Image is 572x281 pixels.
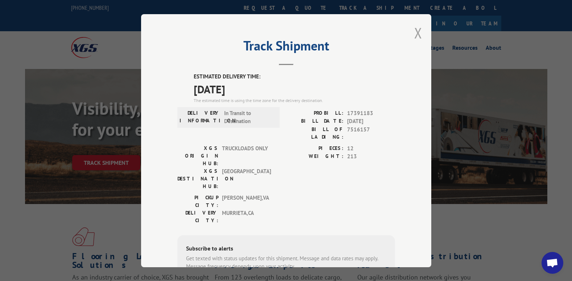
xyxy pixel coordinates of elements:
span: 7516157 [347,125,395,140]
label: ESTIMATED DELIVERY TIME: [194,73,395,81]
span: 213 [347,152,395,161]
span: TRUCKLOADS ONLY [222,144,271,167]
span: [GEOGRAPHIC_DATA] [222,167,271,190]
span: [DATE] [194,81,395,97]
label: DELIVERY INFORMATION: [180,109,221,125]
label: BILL DATE: [286,117,343,126]
div: Get texted with status updates for this shipment. Message and data rates may apply. Message frequ... [186,254,386,270]
span: [DATE] [347,117,395,126]
span: 17391183 [347,109,395,117]
div: Subscribe to alerts [186,244,386,254]
div: The estimated time is using the time zone for the delivery destination. [194,97,395,103]
span: MURRIETA , CA [222,209,271,224]
label: WEIGHT: [286,152,343,161]
label: DELIVERY CITY: [177,209,218,224]
label: PICKUP CITY: [177,194,218,209]
button: Close modal [414,23,422,42]
label: XGS DESTINATION HUB: [177,167,218,190]
label: XGS ORIGIN HUB: [177,144,218,167]
label: PROBILL: [286,109,343,117]
label: PIECES: [286,144,343,152]
label: BILL OF LADING: [286,125,343,140]
a: Open chat [542,252,563,274]
h2: Track Shipment [177,41,395,54]
span: [PERSON_NAME] , VA [222,194,271,209]
span: In Transit to Destination [224,109,273,125]
span: 12 [347,144,395,152]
